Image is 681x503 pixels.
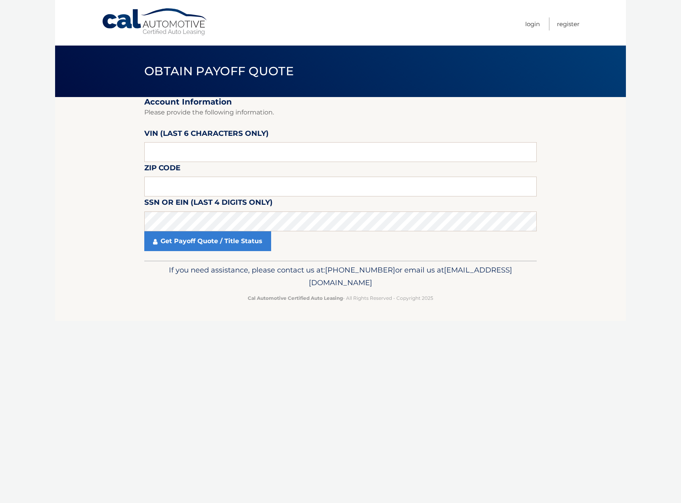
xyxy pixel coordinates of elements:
label: SSN or EIN (last 4 digits only) [144,196,273,211]
p: If you need assistance, please contact us at: or email us at [149,264,532,289]
p: Please provide the following information. [144,107,537,118]
strong: Cal Automotive Certified Auto Leasing [248,295,343,301]
label: VIN (last 6 characters only) [144,128,269,142]
h2: Account Information [144,97,537,107]
a: Register [557,17,580,30]
a: Login [525,17,540,30]
a: Get Payoff Quote / Title Status [144,231,271,251]
label: Zip Code [144,162,180,177]
span: [PHONE_NUMBER] [325,265,395,274]
span: Obtain Payoff Quote [144,64,294,78]
p: - All Rights Reserved - Copyright 2025 [149,294,532,302]
a: Cal Automotive [101,8,209,36]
